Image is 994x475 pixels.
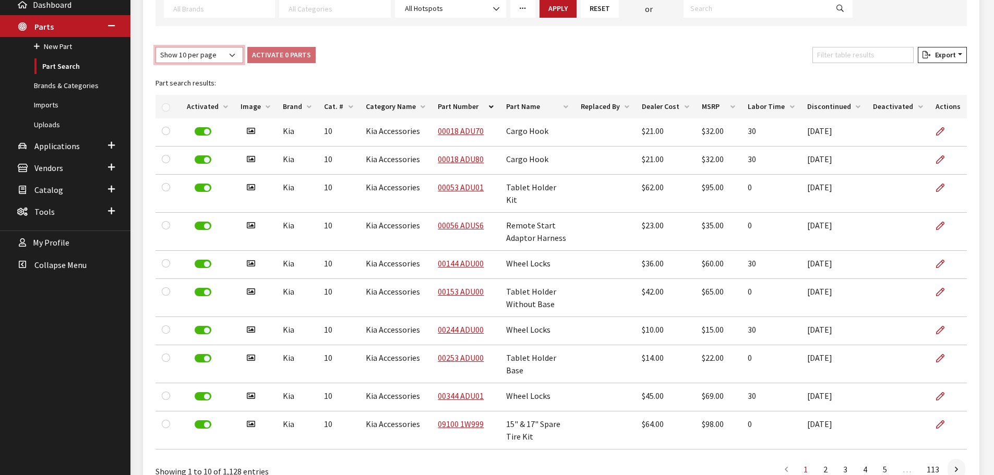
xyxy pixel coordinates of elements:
span: Tools [34,206,55,217]
div: or [619,3,679,15]
td: Tablet Holder Kit [500,175,574,213]
td: Kia Accessories [360,251,432,279]
td: $62.00 [636,175,696,213]
td: Kia [277,251,318,279]
a: Edit Part [936,175,953,201]
td: $60.00 [696,251,741,279]
a: Edit Part [936,317,953,343]
th: Dealer Cost: activate to sort column ascending [636,95,696,118]
textarea: Search [173,4,274,13]
td: Kia Accessories [360,147,432,175]
i: Has image [247,222,255,230]
td: Kia [277,411,318,449]
td: Kia [277,345,318,383]
th: Category Name: activate to sort column ascending [360,95,432,118]
a: 00344 ADU01 [438,391,484,401]
th: Deactivated: activate to sort column ascending [867,95,929,118]
td: 0 [741,175,801,213]
i: Has image [247,288,255,296]
a: 00253 ADU00 [438,352,484,363]
label: Deactivate Part [195,354,211,362]
a: Edit Part [936,213,953,239]
span: All Hotspots [405,4,443,13]
td: 10 [318,279,359,317]
td: $22.00 [696,345,741,383]
i: Has image [247,184,255,192]
td: Remote Start Adaptor Harness [500,213,574,251]
td: $10.00 [636,317,696,345]
th: MSRP: activate to sort column ascending [696,95,741,118]
td: Kia Accessories [360,411,432,449]
td: $36.00 [636,251,696,279]
td: [DATE] [801,345,867,383]
i: Has image [247,354,255,362]
td: [DATE] [801,251,867,279]
th: Part Name: activate to sort column ascending [500,95,574,118]
td: Cargo Hook [500,118,574,147]
span: All Hotspots [402,3,499,14]
a: 00053 ADU01 [438,182,484,192]
td: $35.00 [696,213,741,251]
a: Edit Part [936,383,953,409]
td: 30 [741,317,801,345]
td: $45.00 [636,383,696,411]
textarea: Search [289,4,390,13]
td: $42.00 [636,279,696,317]
td: Kia [277,118,318,147]
td: $21.00 [636,118,696,147]
td: $15.00 [696,317,741,345]
td: $32.00 [696,118,741,147]
td: $21.00 [636,147,696,175]
a: 00018 ADU80 [438,154,484,164]
td: $95.00 [696,175,741,213]
td: [DATE] [801,118,867,147]
td: Tablet Holder Base [500,345,574,383]
a: Edit Part [936,411,953,437]
td: Tablet Holder Without Base [500,279,574,317]
td: 10 [318,213,359,251]
td: [DATE] [801,317,867,345]
a: 00056 ADUS6 [438,220,484,230]
td: Kia [277,175,318,213]
td: $65.00 [696,279,741,317]
th: Part Number: activate to sort column descending [432,95,500,118]
td: Cargo Hook [500,147,574,175]
a: 00244 ADU00 [438,324,484,335]
span: Parts [34,21,54,32]
i: Has image [247,420,255,429]
td: 10 [318,345,359,383]
label: Deactivate Part [195,288,211,296]
td: Kia Accessories [360,175,432,213]
a: Edit Part [936,118,953,144]
td: $32.00 [696,147,741,175]
td: 0 [741,411,801,449]
i: Has image [247,260,255,268]
td: Kia Accessories [360,317,432,345]
label: Deactivate Part [195,222,211,230]
th: Labor Time: activate to sort column ascending [741,95,801,118]
td: Wheel Locks [500,251,574,279]
label: Deactivate Part [195,420,211,429]
a: 09100 1W999 [438,419,484,429]
td: 30 [741,383,801,411]
td: 30 [741,118,801,147]
td: Kia [277,383,318,411]
td: [DATE] [801,383,867,411]
td: [DATE] [801,213,867,251]
label: Deactivate Part [195,326,211,334]
td: Kia Accessories [360,118,432,147]
td: Kia Accessories [360,213,432,251]
td: 0 [741,279,801,317]
td: 10 [318,175,359,213]
i: Has image [247,392,255,400]
span: Catalog [34,185,63,195]
td: Kia Accessories [360,383,432,411]
td: Kia Accessories [360,279,432,317]
th: Brand: activate to sort column ascending [277,95,318,118]
td: 10 [318,147,359,175]
td: Kia [277,147,318,175]
span: Export [931,50,956,59]
td: $69.00 [696,383,741,411]
td: 10 [318,118,359,147]
span: Collapse Menu [34,260,87,270]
